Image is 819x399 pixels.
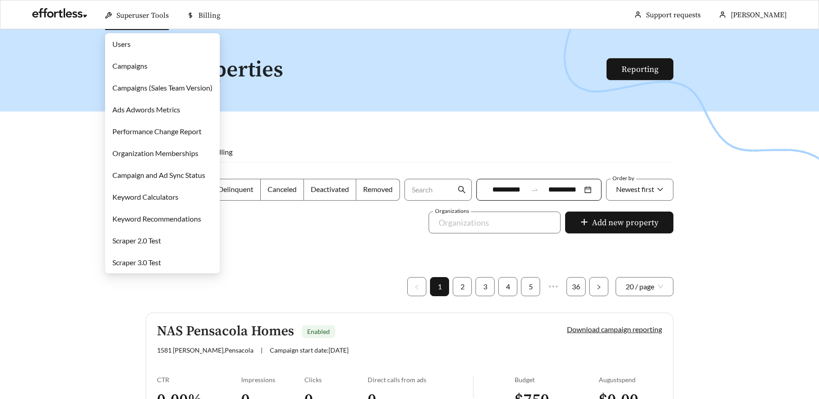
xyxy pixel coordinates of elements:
[476,278,494,296] a: 3
[407,277,426,296] button: left
[218,185,253,193] span: Delinquent
[453,278,471,296] a: 2
[531,186,539,194] span: to
[112,258,161,267] a: Scraper 3.0 Test
[475,277,495,296] li: 3
[599,376,662,384] div: August spend
[241,376,304,384] div: Impressions
[112,171,205,179] a: Campaign and Ad Sync Status
[112,149,198,157] a: Organization Memberships
[544,277,563,296] span: •••
[157,324,294,339] h5: NAS Pensacola Homes
[567,278,585,296] a: 36
[596,284,602,290] span: right
[622,64,658,75] a: Reporting
[607,58,673,80] button: Reporting
[363,185,393,193] span: Removed
[112,192,178,201] a: Keyword Calculators
[112,236,161,245] a: Scraper 2.0 Test
[498,277,517,296] li: 4
[112,61,147,70] a: Campaigns
[157,376,241,384] div: CTR
[521,277,540,296] li: 5
[589,277,608,296] li: Next Page
[146,58,607,82] h1: All Properties
[112,105,180,114] a: Ads Adwords Metrics
[157,346,253,354] span: 1581 [PERSON_NAME] , Pensacola
[261,346,263,354] span: |
[112,83,212,92] a: Campaigns (Sales Team Version)
[311,185,349,193] span: Deactivated
[616,277,673,296] div: Page Size
[458,186,466,194] span: search
[112,40,131,48] a: Users
[592,217,658,229] span: Add new property
[430,277,449,296] li: 1
[531,186,539,194] span: swap-right
[198,11,220,20] span: Billing
[414,284,420,290] span: left
[112,127,202,136] a: Performance Change Report
[368,376,473,384] div: Direct calls from ads
[616,185,654,193] span: Newest first
[731,10,787,20] span: [PERSON_NAME]
[567,325,662,333] a: Download campaign reporting
[626,278,663,296] span: 20 / page
[307,328,330,335] span: Enabled
[453,277,472,296] li: 2
[515,376,599,384] div: Budget
[565,212,673,233] button: plusAdd new property
[589,277,608,296] button: right
[407,277,426,296] li: Previous Page
[304,376,368,384] div: Clicks
[473,376,474,398] img: line
[580,218,588,228] span: plus
[566,277,586,296] li: 36
[646,10,701,20] a: Support requests
[112,214,201,223] a: Keyword Recommendations
[270,346,349,354] span: Campaign start date: [DATE]
[499,278,517,296] a: 4
[430,278,449,296] a: 1
[521,278,540,296] a: 5
[268,185,297,193] span: Canceled
[544,277,563,296] li: Next 5 Pages
[116,11,169,20] span: Superuser Tools
[213,147,233,156] span: Billing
